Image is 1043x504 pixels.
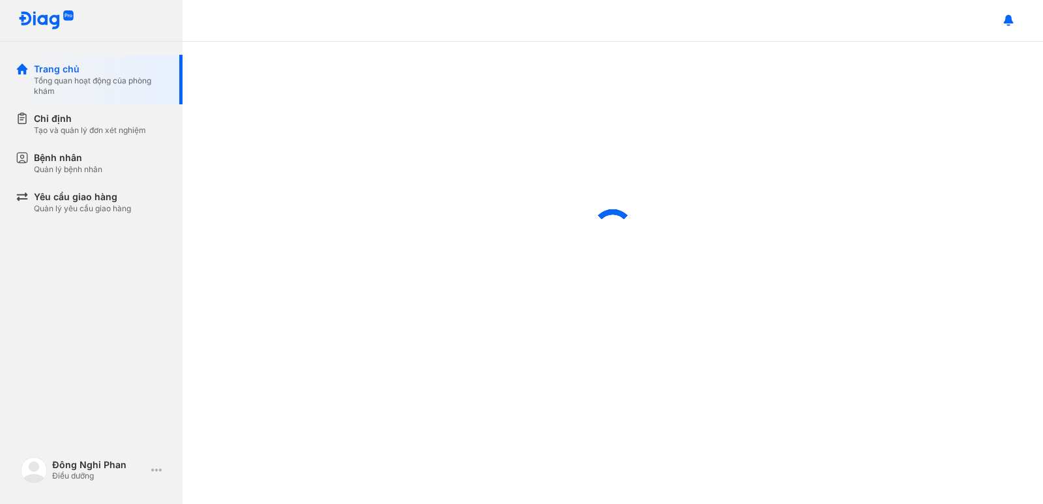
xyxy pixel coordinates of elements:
div: Chỉ định [34,112,146,125]
div: Quản lý yêu cầu giao hàng [34,203,131,214]
div: Quản lý bệnh nhân [34,164,102,175]
div: Đông Nghi Phan [52,459,146,471]
img: logo [18,10,74,31]
div: Tổng quan hoạt động của phòng khám [34,76,167,96]
div: Điều dưỡng [52,471,146,481]
div: Trang chủ [34,63,167,76]
div: Tạo và quản lý đơn xét nghiệm [34,125,146,136]
img: logo [21,457,47,483]
div: Bệnh nhân [34,151,102,164]
div: Yêu cầu giao hàng [34,190,131,203]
